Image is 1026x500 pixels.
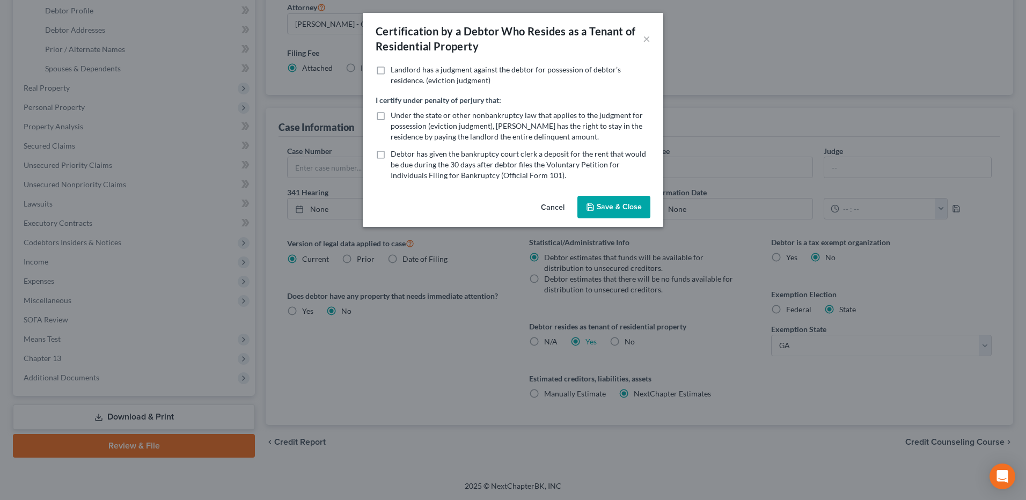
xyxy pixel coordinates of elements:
[391,111,643,141] span: Under the state or other nonbankruptcy law that applies to the judgment for possession (eviction ...
[990,464,1015,489] div: Open Intercom Messenger
[532,197,573,218] button: Cancel
[391,65,621,85] span: Landlord has a judgment against the debtor for possession of debtor’s residence. (eviction judgment)
[376,94,501,106] label: I certify under penalty of perjury that:
[577,196,650,218] button: Save & Close
[643,32,650,45] button: ×
[391,149,646,180] span: Debtor has given the bankruptcy court clerk a deposit for the rent that would be due during the 3...
[376,24,643,54] div: Certification by a Debtor Who Resides as a Tenant of Residential Property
